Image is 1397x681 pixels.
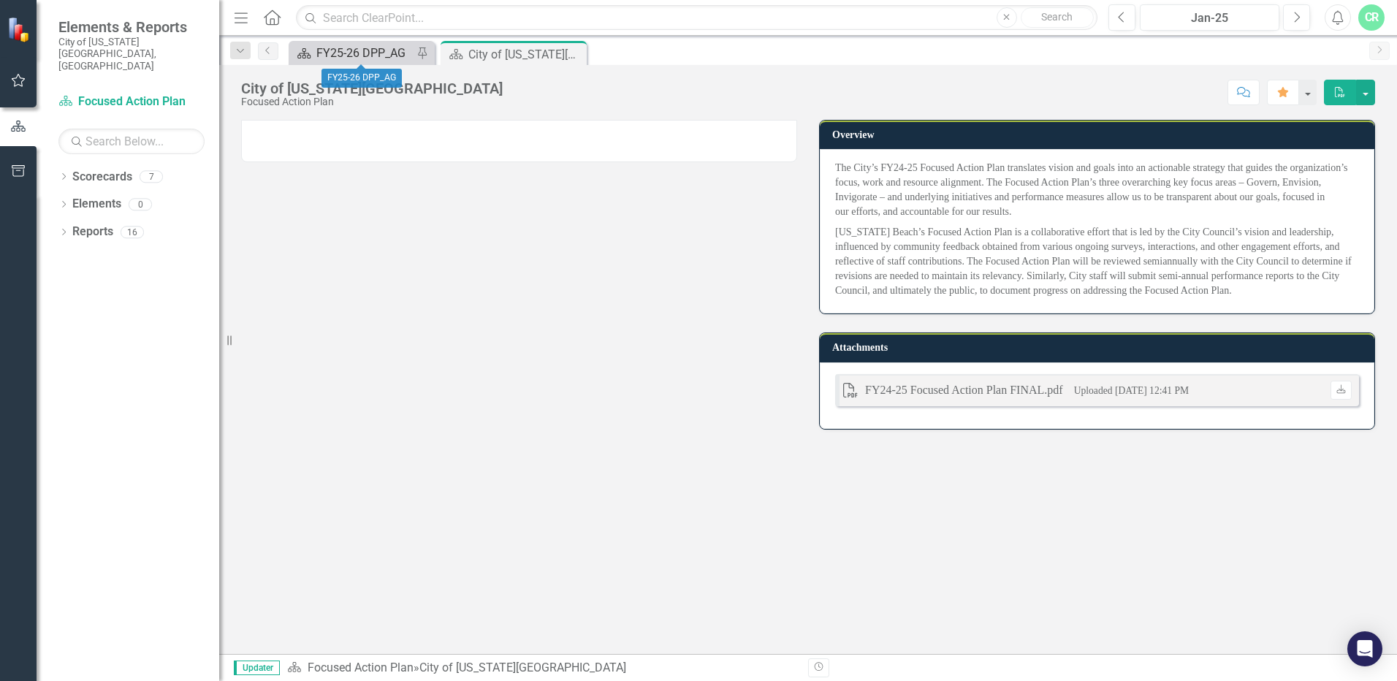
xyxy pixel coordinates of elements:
[316,44,413,62] div: FY25-26 DPP_AG
[865,382,1063,399] div: FY24-25 Focused Action Plan FINAL.pdf
[835,222,1359,298] p: [US_STATE] Beach’s Focused Action Plan is a collaborative effort that is led by the City Council’...
[321,69,402,88] div: FY25-26 DPP_AG
[835,161,1359,222] p: The City’s FY24-25 Focused Action Plan translates vision and goals into an actionable strategy th...
[58,18,205,36] span: Elements & Reports
[1347,631,1382,666] div: Open Intercom Messenger
[468,45,583,64] div: City of [US_STATE][GEOGRAPHIC_DATA]
[121,226,144,238] div: 16
[832,129,1367,140] h3: Overview
[72,224,113,240] a: Reports
[72,169,132,186] a: Scorecards
[241,96,503,107] div: Focused Action Plan
[72,196,121,213] a: Elements
[140,170,163,183] div: 7
[419,661,626,674] div: City of [US_STATE][GEOGRAPHIC_DATA]
[1074,385,1189,396] small: Uploaded [DATE] 12:41 PM
[58,129,205,154] input: Search Below...
[287,660,797,677] div: »
[241,80,503,96] div: City of [US_STATE][GEOGRAPHIC_DATA]
[7,17,33,42] img: ClearPoint Strategy
[1041,11,1073,23] span: Search
[58,36,205,72] small: City of [US_STATE][GEOGRAPHIC_DATA], [GEOGRAPHIC_DATA]
[1021,7,1094,28] button: Search
[292,44,413,62] a: FY25-26 DPP_AG
[1145,9,1274,27] div: Jan-25
[129,198,152,210] div: 0
[1358,4,1385,31] button: CR
[58,94,205,110] a: Focused Action Plan
[308,661,414,674] a: Focused Action Plan
[296,5,1097,31] input: Search ClearPoint...
[234,661,280,675] span: Updater
[1140,4,1279,31] button: Jan-25
[832,342,1367,353] h3: Attachments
